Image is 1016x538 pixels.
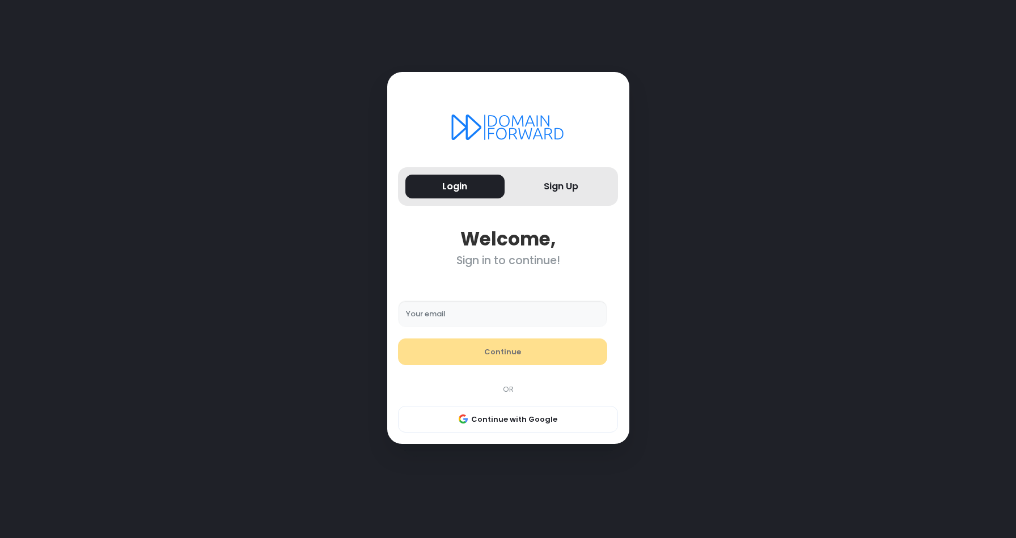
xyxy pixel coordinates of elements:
div: OR [392,384,624,395]
button: Login [405,175,505,199]
div: Welcome, [398,228,618,250]
div: Sign in to continue! [398,254,618,267]
button: Sign Up [512,175,611,199]
button: Continue with Google [398,406,618,433]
